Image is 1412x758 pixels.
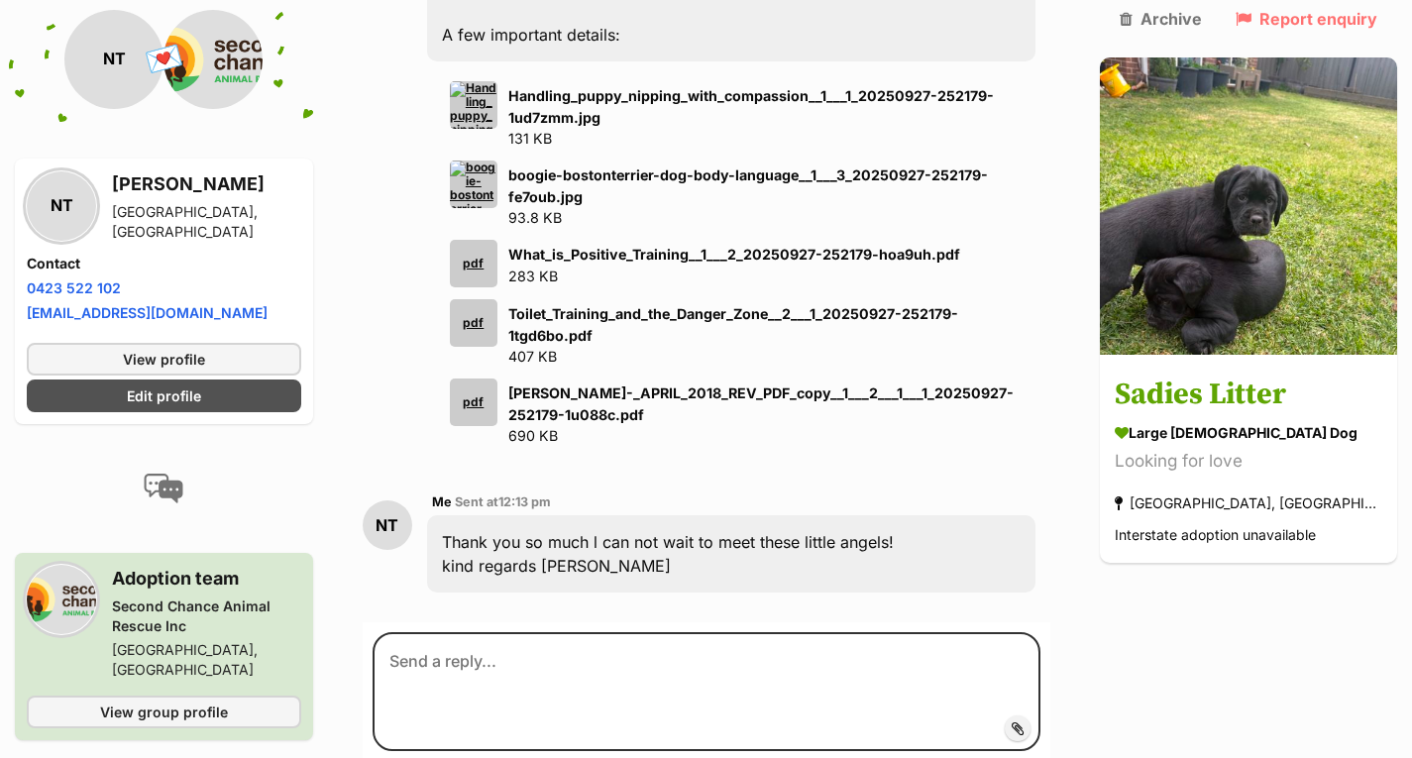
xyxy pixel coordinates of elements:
img: conversation-icon-4a6f8262b818ee0b60e3300018af0b2d0b884aa5de6e9bcb8d3d4eeb1a70a7c4.svg [144,474,183,503]
a: View group profile [27,696,301,728]
span: View profile [123,349,205,370]
h3: [PERSON_NAME] [112,170,301,198]
span: 12:13 pm [498,494,551,509]
div: [GEOGRAPHIC_DATA], [GEOGRAPHIC_DATA] [1115,490,1382,517]
a: [EMAIL_ADDRESS][DOMAIN_NAME] [27,304,268,321]
div: [GEOGRAPHIC_DATA], [GEOGRAPHIC_DATA] [112,202,301,242]
img: Handling_puppy_nipping_with_compassion__1___1_20250927-252179-1ud7zmm.jpg [450,81,497,129]
div: pdf [450,240,497,287]
span: 93.8 KB [508,209,562,226]
a: View profile [27,343,301,376]
strong: What_is_Positive_Training__1___2_20250927-252179-hoa9uh.pdf [508,246,960,263]
strong: Handling_puppy_nipping_with_compassion__1___1_20250927-252179-1ud7zmm.jpg [508,87,994,125]
img: boogie-bostonterrier-dog-body-language__1___3_20250927-252179-fe7oub.jpg [450,161,497,208]
h3: Sadies Litter [1115,374,1382,418]
div: NT [27,171,96,241]
strong: boogie-bostonterrier-dog-body-language__1___3_20250927-252179-fe7oub.jpg [508,166,988,204]
div: NT [64,10,163,109]
div: Looking for love [1115,449,1382,476]
h4: Contact [27,254,301,273]
div: NT [363,500,412,550]
img: Sadies Litter [1100,57,1397,355]
h3: Adoption team [112,565,301,593]
img: Second Chance Animal Rescue Inc profile pic [163,10,263,109]
img: Second Chance Animal Rescue Inc profile pic [27,565,96,634]
div: Thank you so much l can not wait to meet these little angels! kind regards [PERSON_NAME] [427,515,1035,593]
div: [GEOGRAPHIC_DATA], [GEOGRAPHIC_DATA] [112,640,301,680]
a: Report enquiry [1236,10,1377,28]
span: Sent at [455,494,551,509]
a: Archive [1120,10,1202,28]
div: pdf [450,379,497,426]
a: Edit profile [27,379,301,412]
span: 407 KB [508,348,557,365]
div: Second Chance Animal Rescue Inc [112,596,301,636]
span: 💌 [142,39,186,81]
div: pdf [450,299,497,347]
strong: [PERSON_NAME]-_APRIL_2018_REV_PDF_copy__1___2___1___1_20250927-252179-1u088c.pdf [508,384,1014,422]
a: pdf [442,240,497,287]
a: Sadies Litter large [DEMOGRAPHIC_DATA] Dog Looking for love [GEOGRAPHIC_DATA], [GEOGRAPHIC_DATA] ... [1100,359,1397,564]
span: Me [432,494,452,509]
a: pdf [442,299,497,367]
span: View group profile [100,702,228,722]
a: 0423 522 102 [27,279,121,296]
span: 131 KB [508,130,552,147]
strong: Toilet_Training_and_the_Danger_Zone__2___1_20250927-252179-1tgd6bo.pdf [508,305,958,343]
div: large [DEMOGRAPHIC_DATA] Dog [1115,423,1382,444]
span: 283 KB [508,268,558,284]
a: pdf [442,379,497,446]
span: Edit profile [127,385,201,406]
span: 690 KB [508,427,558,444]
span: Interstate adoption unavailable [1115,527,1316,544]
